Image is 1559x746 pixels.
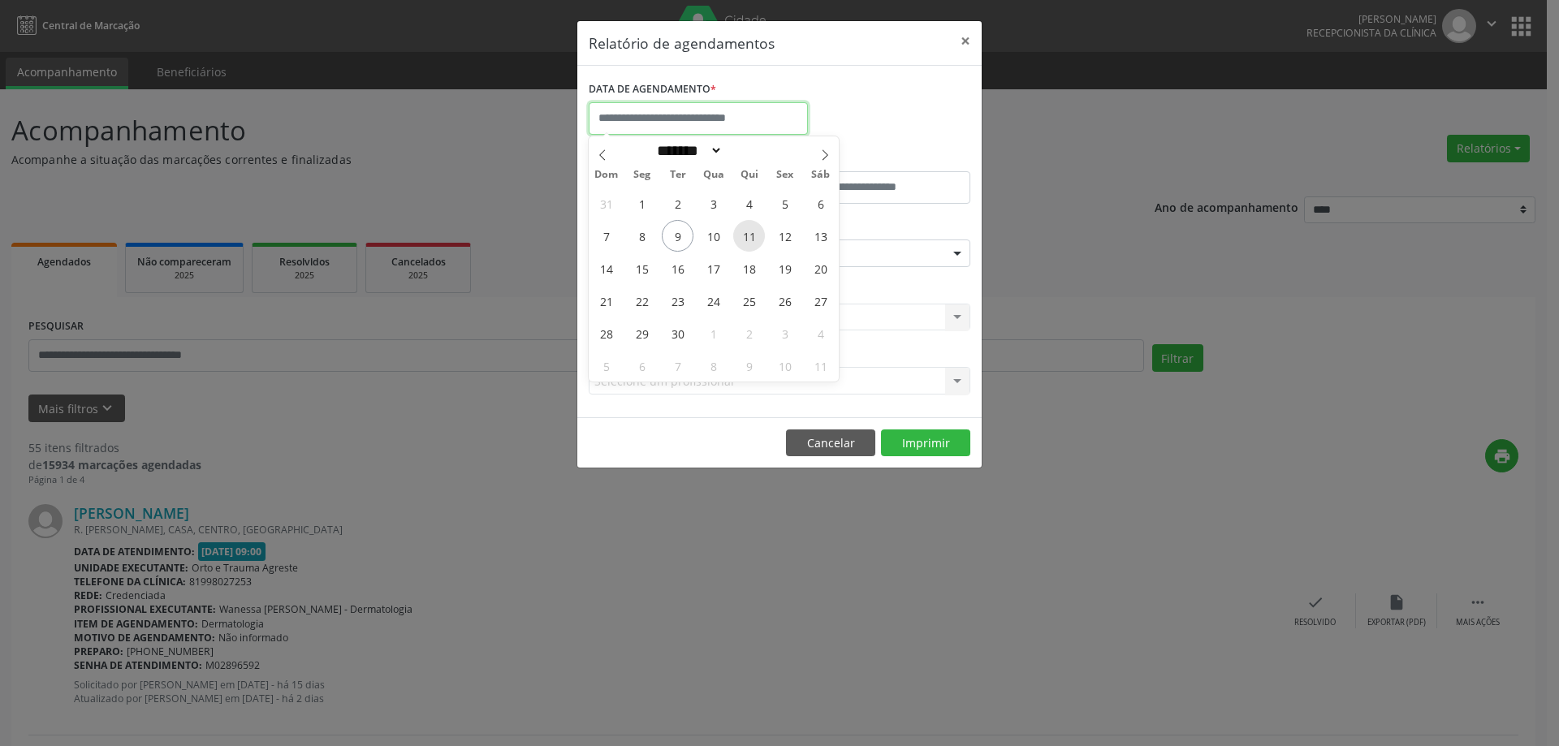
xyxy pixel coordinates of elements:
span: Setembro 20, 2025 [805,252,836,284]
span: Setembro 17, 2025 [697,252,729,284]
span: Setembro 14, 2025 [590,252,622,284]
span: Setembro 18, 2025 [733,252,765,284]
span: Setembro 29, 2025 [626,317,658,349]
span: Setembro 4, 2025 [733,188,765,219]
span: Setembro 12, 2025 [769,220,801,252]
span: Setembro 16, 2025 [662,252,693,284]
span: Dom [589,170,624,180]
button: Close [949,21,982,61]
span: Setembro 27, 2025 [805,285,836,317]
span: Outubro 2, 2025 [733,317,765,349]
span: Outubro 5, 2025 [590,350,622,382]
span: Setembro 26, 2025 [769,285,801,317]
button: Cancelar [786,429,875,457]
span: Setembro 13, 2025 [805,220,836,252]
span: Outubro 10, 2025 [769,350,801,382]
span: Setembro 10, 2025 [697,220,729,252]
span: Setembro 2, 2025 [662,188,693,219]
span: Outubro 7, 2025 [662,350,693,382]
span: Agosto 31, 2025 [590,188,622,219]
span: Outubro 6, 2025 [626,350,658,382]
span: Setembro 11, 2025 [733,220,765,252]
select: Month [651,142,723,159]
span: Setembro 8, 2025 [626,220,658,252]
span: Setembro 25, 2025 [733,285,765,317]
input: Year [723,142,776,159]
span: Setembro 22, 2025 [626,285,658,317]
span: Outubro 4, 2025 [805,317,836,349]
span: Setembro 7, 2025 [590,220,622,252]
span: Setembro 24, 2025 [697,285,729,317]
span: Setembro 28, 2025 [590,317,622,349]
span: Sáb [803,170,839,180]
span: Sex [767,170,803,180]
span: Setembro 15, 2025 [626,252,658,284]
span: Setembro 5, 2025 [769,188,801,219]
span: Setembro 30, 2025 [662,317,693,349]
span: Setembro 21, 2025 [590,285,622,317]
span: Setembro 6, 2025 [805,188,836,219]
h5: Relatório de agendamentos [589,32,775,54]
span: Outubro 11, 2025 [805,350,836,382]
button: Imprimir [881,429,970,457]
span: Outubro 1, 2025 [697,317,729,349]
label: DATA DE AGENDAMENTO [589,77,716,102]
span: Setembro 3, 2025 [697,188,729,219]
span: Qui [732,170,767,180]
span: Outubro 3, 2025 [769,317,801,349]
span: Setembro 23, 2025 [662,285,693,317]
span: Setembro 19, 2025 [769,252,801,284]
label: ATÉ [784,146,970,171]
span: Seg [624,170,660,180]
span: Outubro 9, 2025 [733,350,765,382]
span: Qua [696,170,732,180]
span: Outubro 8, 2025 [697,350,729,382]
span: Ter [660,170,696,180]
span: Setembro 1, 2025 [626,188,658,219]
span: Setembro 9, 2025 [662,220,693,252]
